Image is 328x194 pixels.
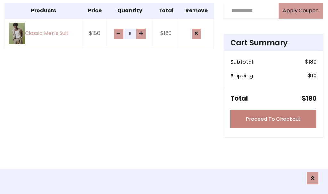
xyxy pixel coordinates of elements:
[308,73,316,79] h6: $
[5,3,83,19] th: Products
[302,94,316,102] h5: $
[230,59,253,65] h6: Subtotal
[308,58,316,66] span: 180
[9,23,78,44] a: Classic Men's Suit
[230,110,316,128] a: Proceed To Checkout
[107,3,153,19] th: Quantity
[305,59,316,65] h6: $
[230,73,253,79] h6: Shipping
[312,72,316,79] span: 10
[279,3,323,19] button: Apply Coupon
[179,3,214,19] th: Remove
[82,19,107,48] td: $180
[82,3,107,19] th: Price
[306,94,316,103] span: 190
[230,94,248,102] h5: Total
[230,38,316,47] h4: Cart Summary
[153,19,179,48] td: $180
[153,3,179,19] th: Total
